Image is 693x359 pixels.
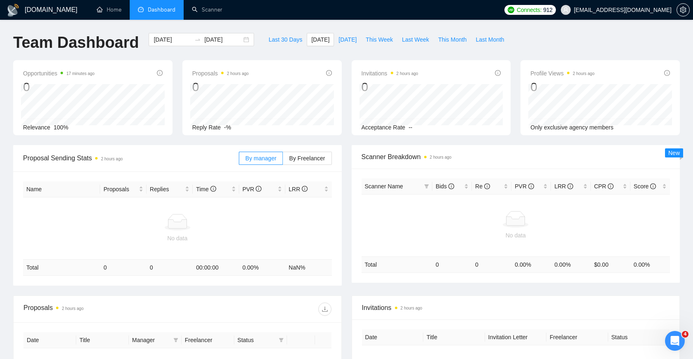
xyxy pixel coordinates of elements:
[76,332,129,348] th: Title
[319,306,331,312] span: download
[484,183,490,189] span: info-circle
[677,7,690,13] a: setting
[472,256,511,272] td: 0
[338,35,357,44] span: [DATE]
[366,35,393,44] span: This Week
[511,256,551,272] td: 0.00 %
[551,256,590,272] td: 0.00 %
[517,5,541,14] span: Connects:
[362,79,418,95] div: 0
[279,338,284,343] span: filter
[182,332,234,348] th: Freelancer
[154,35,191,44] input: Start date
[668,150,680,156] span: New
[23,124,50,131] span: Relevance
[210,186,216,192] span: info-circle
[362,152,670,162] span: Scanner Breakdown
[289,186,308,192] span: LRR
[23,332,76,348] th: Date
[23,68,95,78] span: Opportunities
[192,6,222,13] a: searchScanner
[277,334,285,346] span: filter
[157,70,163,76] span: info-circle
[608,329,670,345] th: Status
[23,303,177,316] div: Proposals
[334,33,361,46] button: [DATE]
[192,124,221,131] span: Reply Rate
[132,336,170,345] span: Manager
[264,33,307,46] button: Last 30 Days
[192,68,249,78] span: Proposals
[362,68,418,78] span: Invitations
[422,180,431,192] span: filter
[23,153,239,163] span: Proposal Sending Stats
[397,33,434,46] button: Last Week
[430,155,452,160] time: 2 hours ago
[634,183,656,190] span: Score
[147,181,193,197] th: Replies
[650,183,656,189] span: info-circle
[362,303,670,313] span: Invitations
[239,260,285,276] td: 0.00 %
[508,7,514,13] img: upwork-logo.png
[530,79,595,95] div: 0
[434,33,471,46] button: This Month
[289,155,325,162] span: By Freelancer
[23,260,100,276] td: Total
[630,256,670,272] td: 0.00 %
[423,329,485,345] th: Title
[196,186,216,192] span: Time
[528,183,534,189] span: info-circle
[23,79,95,95] div: 0
[138,7,144,12] span: dashboard
[530,68,595,78] span: Profile Views
[147,260,193,276] td: 0
[194,36,201,43] span: swap-right
[475,183,490,190] span: Re
[54,124,68,131] span: 100%
[326,70,332,76] span: info-circle
[485,329,547,345] th: Invitation Letter
[193,260,239,276] td: 00:00:00
[594,183,614,190] span: CPR
[100,181,146,197] th: Proposals
[224,124,231,131] span: -%
[192,79,249,95] div: 0
[101,157,123,161] time: 2 hours ago
[402,35,429,44] span: Last Week
[543,5,552,14] span: 912
[302,186,308,192] span: info-circle
[256,186,261,192] span: info-circle
[268,35,302,44] span: Last 30 Days
[365,183,403,190] span: Scanner Name
[238,336,275,345] span: Status
[103,185,137,194] span: Proposals
[448,183,454,189] span: info-circle
[243,186,262,192] span: PVR
[438,35,467,44] span: This Month
[129,332,182,348] th: Manager
[563,7,569,13] span: user
[362,329,424,345] th: Date
[13,33,139,52] h1: Team Dashboard
[408,124,412,131] span: --
[436,183,454,190] span: Bids
[530,124,614,131] span: Only exclusive agency members
[7,4,20,17] img: logo
[26,234,329,243] div: No data
[204,35,242,44] input: End date
[307,33,334,46] button: [DATE]
[682,331,688,338] span: 4
[227,71,249,76] time: 2 hours ago
[495,70,501,76] span: info-circle
[401,306,422,310] time: 2 hours ago
[424,184,429,189] span: filter
[148,6,175,13] span: Dashboard
[150,185,183,194] span: Replies
[100,260,146,276] td: 0
[362,256,432,272] td: Total
[554,183,573,190] span: LRR
[245,155,276,162] span: By manager
[285,260,331,276] td: NaN %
